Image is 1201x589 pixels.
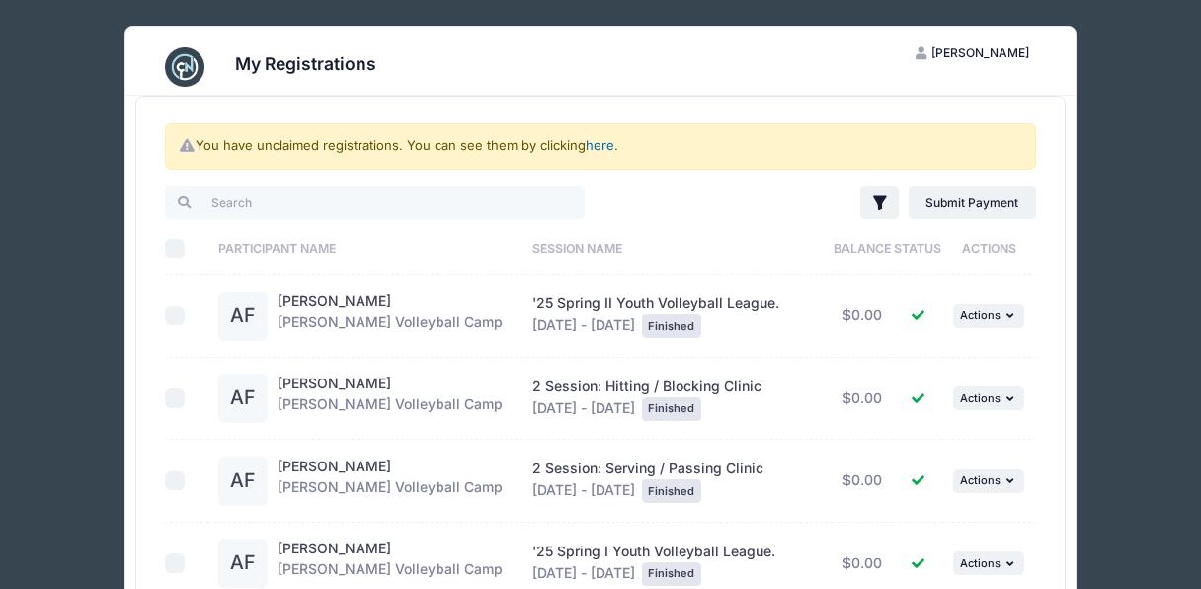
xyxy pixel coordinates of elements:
[532,460,763,476] span: 2 Session: Serving / Passing Clinic
[532,294,823,338] div: [DATE] - [DATE]
[586,137,614,153] a: here
[833,358,894,441] td: $0.00
[278,458,391,474] a: [PERSON_NAME]
[278,293,391,309] a: [PERSON_NAME]
[218,457,268,506] div: AF
[208,222,522,275] th: Participant Name: activate to sort column ascending
[165,186,585,219] input: Search
[218,292,268,341] div: AF
[833,275,894,358] td: $0.00
[899,37,1047,70] button: [PERSON_NAME]
[532,542,823,586] div: [DATE] - [DATE]
[960,556,1001,570] span: Actions
[960,391,1001,405] span: Actions
[165,222,208,275] th: Select All
[960,473,1001,487] span: Actions
[532,294,779,311] span: '25 Spring II Youth Volleyball League.
[278,540,391,556] a: [PERSON_NAME]
[218,555,268,572] a: AF
[278,375,391,391] a: [PERSON_NAME]
[642,479,701,503] div: Finished
[278,457,503,506] div: [PERSON_NAME] Volleyball Camp
[960,308,1001,322] span: Actions
[235,53,376,74] h3: My Registrations
[909,186,1036,219] a: Submit Payment
[278,539,503,588] div: [PERSON_NAME] Volleyball Camp
[942,222,1036,275] th: Actions: activate to sort column ascending
[165,47,204,87] img: CampNetwork
[833,222,894,275] th: Balance: activate to sort column ascending
[953,304,1024,328] button: Actions
[893,222,942,275] th: Status: activate to sort column ascending
[165,123,1035,170] div: You have unclaimed registrations. You can see them by clicking .
[218,308,268,325] a: AF
[218,539,268,588] div: AF
[278,292,503,341] div: [PERSON_NAME] Volleyball Camp
[642,397,701,421] div: Finished
[833,440,894,523] td: $0.00
[532,459,823,503] div: [DATE] - [DATE]
[218,473,268,490] a: AF
[278,374,503,423] div: [PERSON_NAME] Volleyball Camp
[642,562,701,586] div: Finished
[218,374,268,423] div: AF
[532,378,761,394] span: 2 Session: Hitting / Blocking Clinic
[953,469,1024,493] button: Actions
[931,45,1029,60] span: [PERSON_NAME]
[642,314,701,338] div: Finished
[532,543,775,559] span: '25 Spring I Youth Volleyball League.
[218,390,268,407] a: AF
[953,551,1024,575] button: Actions
[522,222,832,275] th: Session Name: activate to sort column ascending
[532,377,823,421] div: [DATE] - [DATE]
[953,386,1024,410] button: Actions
